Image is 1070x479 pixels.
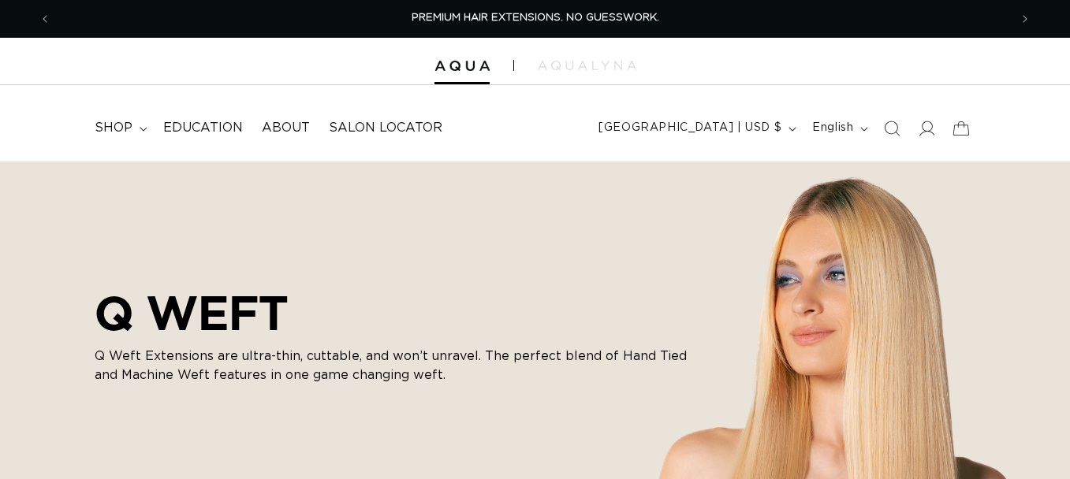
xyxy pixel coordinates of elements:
[803,113,874,143] button: English
[95,347,694,384] p: Q Weft Extensions are ultra-thin, cuttable, and won’t unravel. The perfect blend of Hand Tied and...
[589,113,803,143] button: [GEOGRAPHIC_DATA] | USD $
[812,120,853,136] span: English
[95,285,694,340] h2: Q WEFT
[154,110,252,146] a: Education
[874,111,909,146] summary: Search
[329,120,442,136] span: Salon Locator
[1008,4,1042,34] button: Next announcement
[95,120,132,136] span: shop
[262,120,310,136] span: About
[412,13,659,23] span: PREMIUM HAIR EXTENSIONS. NO GUESSWORK.
[28,4,62,34] button: Previous announcement
[319,110,452,146] a: Salon Locator
[163,120,243,136] span: Education
[252,110,319,146] a: About
[434,61,490,72] img: Aqua Hair Extensions
[598,120,781,136] span: [GEOGRAPHIC_DATA] | USD $
[538,61,636,70] img: aqualyna.com
[85,110,154,146] summary: shop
